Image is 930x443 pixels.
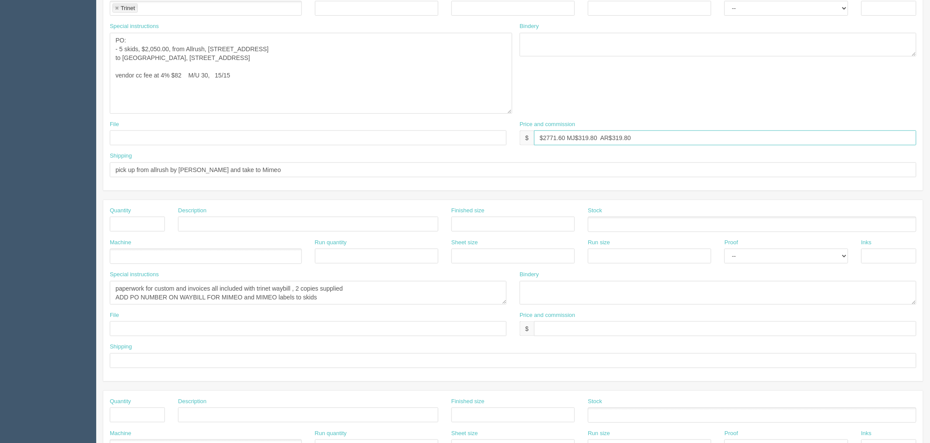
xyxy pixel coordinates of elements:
label: Shipping [110,343,132,351]
label: File [110,120,119,129]
label: Price and commission [520,311,575,320]
label: Finished size [451,397,485,406]
label: Price and commission [520,120,575,129]
label: Shipping [110,152,132,160]
label: Inks [861,239,872,247]
label: Sheet size [451,239,478,247]
label: Run size [588,429,610,438]
label: Machine [110,239,131,247]
label: Quantity [110,397,131,406]
label: Stock [588,207,602,215]
div: $ [520,130,534,145]
textarea: paperwork for custom and invoices all included with trinet waybill , 2 copies supplied ADD PO NUM... [110,281,507,305]
label: Run quantity [315,429,347,438]
div: Trinet [121,5,135,11]
label: Special instructions [110,22,159,31]
label: Machine [110,429,131,438]
label: Proof [724,429,738,438]
label: File [110,311,119,320]
label: Stock [588,397,602,406]
textarea: PO: - 3 skids, $2050.00, from Allrush, [STREET_ADDRESS] to [GEOGRAPHIC_DATA], [STREET_ADDRESS] ve... [110,33,512,114]
label: Proof [724,239,738,247]
label: Run size [588,239,610,247]
label: Bindery [520,271,539,279]
label: Description [178,207,206,215]
label: Run quantity [315,239,347,247]
label: Inks [861,429,872,438]
label: Finished size [451,207,485,215]
label: Bindery [520,22,539,31]
label: Description [178,397,206,406]
label: Sheet size [451,429,478,438]
label: Quantity [110,207,131,215]
label: Special instructions [110,271,159,279]
div: $ [520,321,534,336]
